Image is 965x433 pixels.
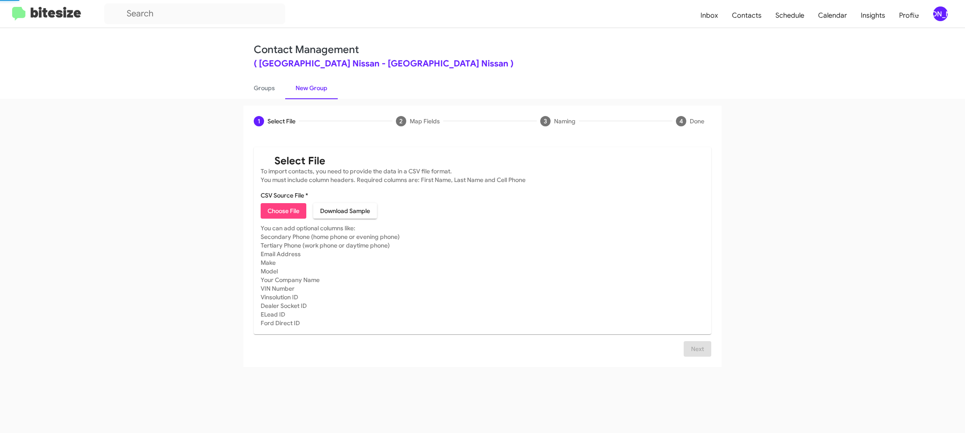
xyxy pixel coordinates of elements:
[933,6,948,21] div: [PERSON_NAME]
[243,77,285,99] a: Groups
[725,3,769,28] a: Contacts
[254,43,359,56] a: Contact Management
[892,3,926,28] a: Profile
[261,154,704,165] mat-card-title: Select File
[285,77,338,99] a: New Group
[691,341,704,357] span: Next
[104,3,285,24] input: Search
[320,203,370,219] span: Download Sample
[926,6,956,21] button: [PERSON_NAME]
[261,224,704,327] mat-card-subtitle: You can add optional columns like: Secondary Phone (home phone or evening phone) Tertiary Phone (...
[694,3,725,28] a: Inbox
[769,3,811,28] a: Schedule
[854,3,892,28] a: Insights
[684,341,711,357] button: Next
[261,203,306,219] button: Choose File
[268,203,299,219] span: Choose File
[261,167,704,184] mat-card-subtitle: To import contacts, you need to provide the data in a CSV file format. You must include column he...
[811,3,854,28] a: Calendar
[313,203,377,219] button: Download Sample
[254,60,711,68] div: ( [GEOGRAPHIC_DATA] Nissan - [GEOGRAPHIC_DATA] Nissan )
[261,191,308,200] label: CSV Source File *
